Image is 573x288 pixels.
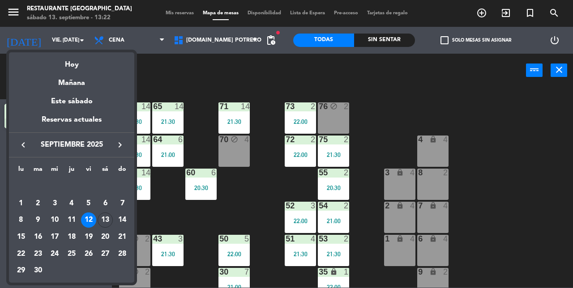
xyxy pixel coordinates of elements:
td: 10 de septiembre de 2025 [46,212,63,229]
div: 3 [47,196,62,211]
div: 27 [98,246,113,262]
div: 15 [13,229,29,245]
div: 11 [64,212,79,228]
td: 13 de septiembre de 2025 [97,212,114,229]
th: domingo [114,164,131,178]
button: keyboard_arrow_left [15,139,31,151]
td: 11 de septiembre de 2025 [63,212,80,229]
td: 16 de septiembre de 2025 [30,229,47,246]
td: 28 de septiembre de 2025 [114,246,131,263]
i: keyboard_arrow_left [18,140,29,150]
td: 4 de septiembre de 2025 [63,195,80,212]
td: 3 de septiembre de 2025 [46,195,63,212]
div: 2 [30,196,46,211]
div: 16 [30,229,46,245]
th: sábado [97,164,114,178]
td: 21 de septiembre de 2025 [114,229,131,246]
th: viernes [80,164,97,178]
th: miércoles [46,164,63,178]
div: 28 [115,246,130,262]
td: 1 de septiembre de 2025 [13,195,30,212]
div: 29 [13,263,29,278]
div: 12 [81,212,96,228]
td: 23 de septiembre de 2025 [30,246,47,263]
div: 25 [64,246,79,262]
td: 5 de septiembre de 2025 [80,195,97,212]
td: 30 de septiembre de 2025 [30,262,47,279]
div: 10 [47,212,62,228]
td: 24 de septiembre de 2025 [46,246,63,263]
span: septiembre 2025 [31,139,112,151]
div: 22 [13,246,29,262]
div: 4 [64,196,79,211]
td: 25 de septiembre de 2025 [63,246,80,263]
div: Este sábado [9,89,134,114]
div: Reservas actuales [9,114,134,132]
th: lunes [13,164,30,178]
div: 1 [13,196,29,211]
i: keyboard_arrow_right [115,140,125,150]
td: 17 de septiembre de 2025 [46,229,63,246]
td: 12 de septiembre de 2025 [80,212,97,229]
td: 29 de septiembre de 2025 [13,262,30,279]
div: 7 [115,196,130,211]
div: 24 [47,246,62,262]
div: Hoy [9,52,134,71]
td: 6 de septiembre de 2025 [97,195,114,212]
td: 7 de septiembre de 2025 [114,195,131,212]
td: 26 de septiembre de 2025 [80,246,97,263]
td: SEP. [13,178,131,195]
td: 18 de septiembre de 2025 [63,229,80,246]
div: 30 [30,263,46,278]
td: 22 de septiembre de 2025 [13,246,30,263]
div: 9 [30,212,46,228]
th: jueves [63,164,80,178]
div: 17 [47,229,62,245]
td: 14 de septiembre de 2025 [114,212,131,229]
td: 15 de septiembre de 2025 [13,229,30,246]
td: 8 de septiembre de 2025 [13,212,30,229]
button: keyboard_arrow_right [112,139,128,151]
td: 27 de septiembre de 2025 [97,246,114,263]
div: 13 [98,212,113,228]
div: 19 [81,229,96,245]
div: 20 [98,229,113,245]
td: 20 de septiembre de 2025 [97,229,114,246]
div: 6 [98,196,113,211]
td: 19 de septiembre de 2025 [80,229,97,246]
div: 23 [30,246,46,262]
div: 26 [81,246,96,262]
div: Mañana [9,71,134,89]
td: 9 de septiembre de 2025 [30,212,47,229]
div: 18 [64,229,79,245]
div: 14 [115,212,130,228]
div: 8 [13,212,29,228]
th: martes [30,164,47,178]
div: 21 [115,229,130,245]
td: 2 de septiembre de 2025 [30,195,47,212]
div: 5 [81,196,96,211]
